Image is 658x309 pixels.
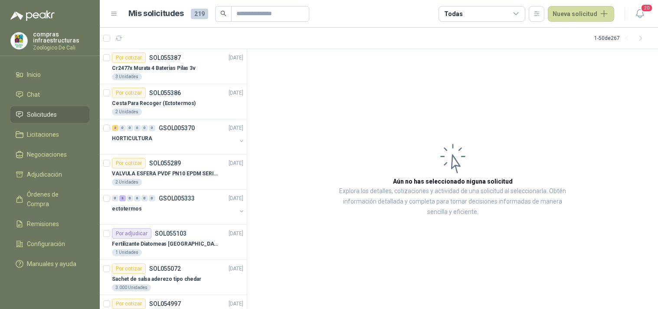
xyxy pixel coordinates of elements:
span: Licitaciones [27,130,59,139]
div: 0 [119,125,126,131]
p: ectotermos [112,205,142,213]
div: Por adjudicar [112,228,151,239]
p: SOL054997 [149,301,181,307]
span: 20 [641,4,653,12]
div: 3 Unidades [112,73,142,80]
span: Remisiones [27,219,59,229]
a: Inicio [10,66,89,83]
span: Negociaciones [27,150,67,159]
div: Por cotizar [112,299,146,309]
a: Chat [10,86,89,103]
p: SOL055386 [149,90,181,96]
p: [DATE] [229,54,243,62]
div: 2 Unidades [112,179,142,186]
p: Fertilizante Diatomeas [GEOGRAPHIC_DATA] 25kg Polvo [112,240,220,248]
div: 0 [134,195,141,201]
div: 0 [149,125,155,131]
p: Cr2477x Murata 4 Baterias Pilas 3v [112,64,196,72]
span: Solicitudes [27,110,57,119]
span: Órdenes de Compra [27,190,81,209]
span: 219 [191,9,208,19]
a: Negociaciones [10,146,89,163]
p: HORTICULTURA [112,135,152,143]
img: Logo peakr [10,10,55,21]
a: Por adjudicarSOL055103[DATE] Fertilizante Diatomeas [GEOGRAPHIC_DATA] 25kg Polvo1 Unidades [100,225,247,260]
p: Sachet de salsa aderezo tipo chedar [112,275,201,283]
a: Por cotizarSOL055386[DATE] Cesta Para Recoger (Ectotermos)2 Unidades [100,84,247,119]
p: Cesta Para Recoger (Ectotermos) [112,99,196,108]
div: 3 [119,195,126,201]
p: [DATE] [229,230,243,238]
span: Inicio [27,70,41,79]
p: Zoologico De Cali [33,45,89,50]
div: Todas [444,9,462,19]
a: Remisiones [10,216,89,232]
div: 1 Unidades [112,249,142,256]
span: search [220,10,226,16]
p: [DATE] [229,159,243,168]
div: 0 [141,195,148,201]
a: Licitaciones [10,126,89,143]
p: SOL055103 [155,230,187,237]
div: 2 Unidades [112,108,142,115]
a: Por cotizarSOL055387[DATE] Cr2477x Murata 4 Baterias Pilas 3v3 Unidades [100,49,247,84]
span: Adjudicación [27,170,62,179]
a: Por cotizarSOL055289[DATE] VALVULA ESFERA PVDF PN10 EPDM SERIE EX D 25MM CEPEX64926TREME2 Unidades [100,154,247,190]
a: Órdenes de Compra [10,186,89,212]
p: VALVULA ESFERA PVDF PN10 EPDM SERIE EX D 25MM CEPEX64926TREME [112,170,220,178]
p: [DATE] [229,124,243,132]
a: Manuales y ayuda [10,256,89,272]
div: 2 [112,125,118,131]
p: SOL055387 [149,55,181,61]
p: GSOL005333 [159,195,195,201]
div: Por cotizar [112,88,146,98]
span: Manuales y ayuda [27,259,76,269]
div: 0 [134,125,141,131]
p: SOL055289 [149,160,181,166]
div: 1 - 50 de 267 [594,31,648,45]
div: Por cotizar [112,158,146,168]
h3: Aún no has seleccionado niguna solicitud [393,177,513,186]
div: 0 [149,195,155,201]
a: Por cotizarSOL055072[DATE] Sachet de salsa aderezo tipo chedar3.000 Unidades [100,260,247,295]
button: Nueva solicitud [548,6,614,22]
div: Por cotizar [112,53,146,63]
a: Configuración [10,236,89,252]
a: Solicitudes [10,106,89,123]
h1: Mis solicitudes [128,7,184,20]
div: 0 [112,195,118,201]
div: 0 [141,125,148,131]
a: 0 3 0 0 0 0 GSOL005333[DATE] ectotermos [112,193,245,221]
p: SOL055072 [149,266,181,272]
p: [DATE] [229,265,243,273]
button: 20 [632,6,648,22]
a: 2 0 0 0 0 0 GSOL005370[DATE] HORTICULTURA [112,123,245,151]
span: Chat [27,90,40,99]
div: 3.000 Unidades [112,284,151,291]
p: [DATE] [229,194,243,203]
div: 0 [127,195,133,201]
p: GSOL005370 [159,125,195,131]
p: Explora los detalles, cotizaciones y actividad de una solicitud al seleccionarla. Obtén informaci... [334,186,571,217]
a: Adjudicación [10,166,89,183]
span: Configuración [27,239,65,249]
p: compras infraestructuras [33,31,89,43]
div: 0 [127,125,133,131]
p: [DATE] [229,89,243,97]
div: Por cotizar [112,263,146,274]
p: [DATE] [229,300,243,308]
img: Company Logo [11,33,27,49]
